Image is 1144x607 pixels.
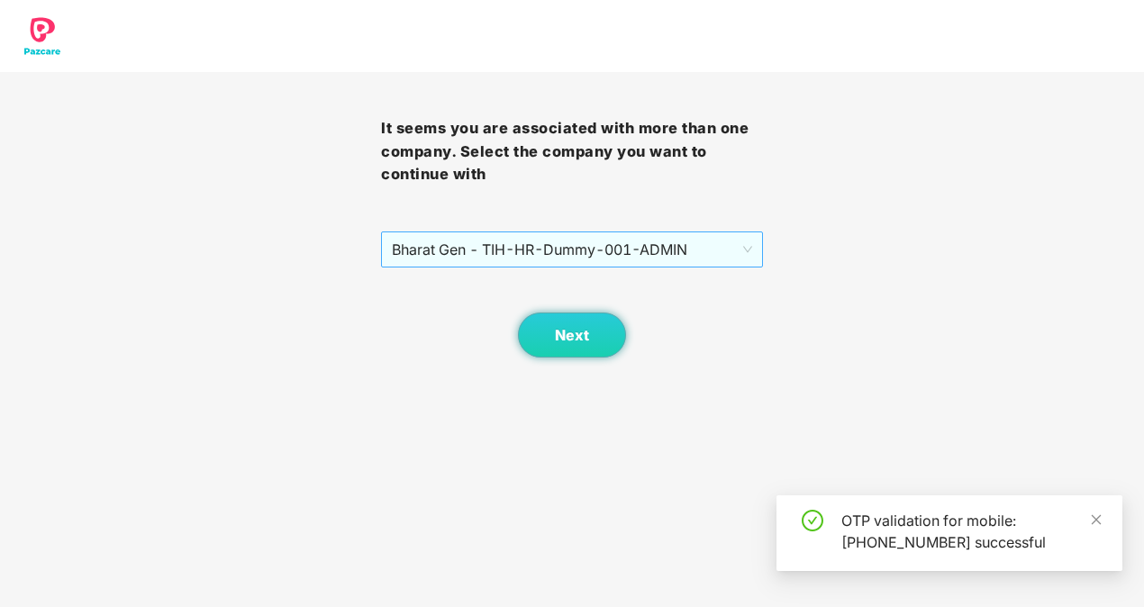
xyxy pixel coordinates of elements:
[802,510,823,531] span: check-circle
[1090,513,1103,526] span: close
[392,232,751,267] span: Bharat Gen - TIH - HR-Dummy-001 - ADMIN
[841,510,1101,553] div: OTP validation for mobile: [PHONE_NUMBER] successful
[555,327,589,344] span: Next
[381,117,762,186] h3: It seems you are associated with more than one company. Select the company you want to continue with
[518,313,626,358] button: Next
